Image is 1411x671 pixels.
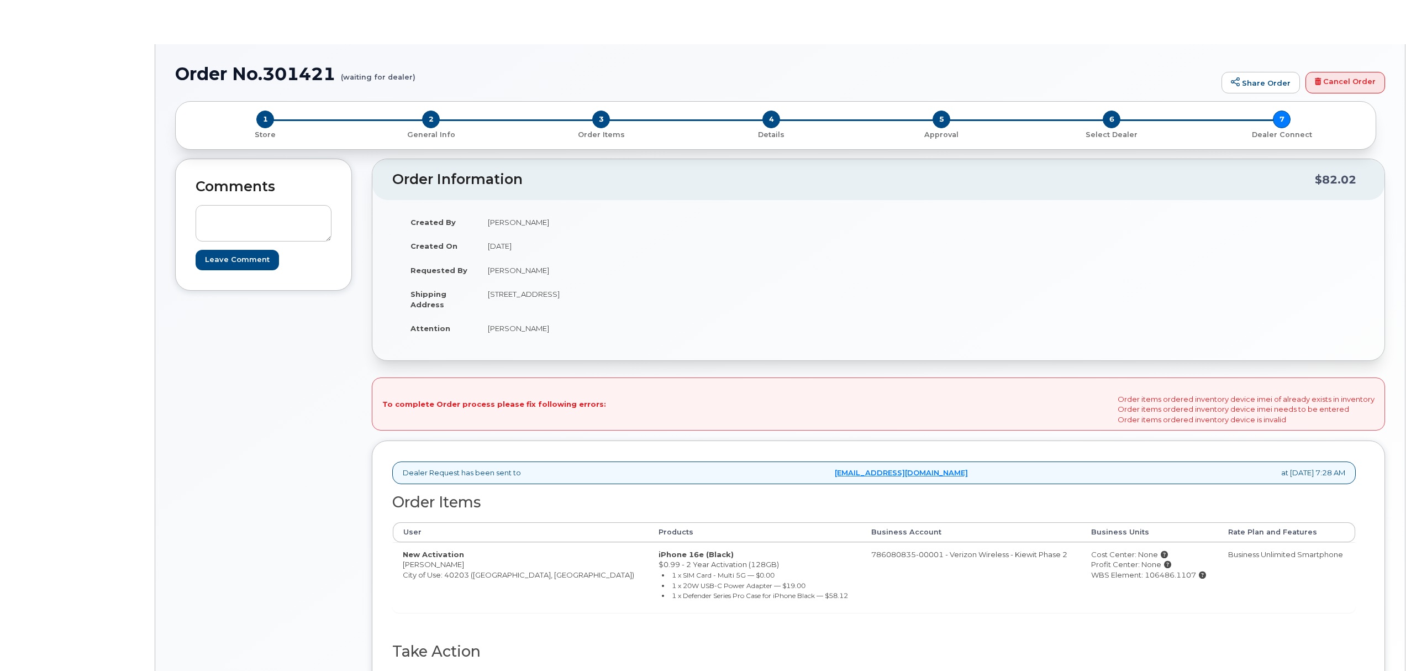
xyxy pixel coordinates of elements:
[1315,169,1356,190] div: $82.02
[256,111,274,128] span: 1
[175,64,1216,83] h1: Order No.301421
[350,130,512,140] p: General Info
[478,282,870,316] td: [STREET_ADDRESS]
[410,218,456,227] strong: Created By
[1091,570,1208,580] div: WBS Element: 106486.1107
[861,542,1081,612] td: 786080835-00001 - Verizon Wireless - Kiewit Phase 2
[1218,522,1355,542] th: Rate Plan and Features
[478,258,870,282] td: [PERSON_NAME]
[1222,72,1300,94] a: Share Order
[649,542,862,612] td: $0.99 - 2 Year Activation (128GB)
[1026,128,1197,140] a: 6 Select Dealer
[933,111,950,128] span: 5
[410,324,450,333] strong: Attention
[1091,559,1208,570] div: Profit Center: None
[1091,549,1208,560] div: Cost Center: None
[372,378,1385,431] div: Order items ordered inventory device imei of already exists in inventory Order items ordered inve...
[410,290,446,309] strong: Shipping Address
[659,550,734,559] strong: iPhone 16e (Black)
[516,128,686,140] a: 3 Order Items
[478,316,870,340] td: [PERSON_NAME]
[403,550,464,559] strong: New Activation
[478,210,870,234] td: [PERSON_NAME]
[410,242,457,250] strong: Created On
[346,128,516,140] a: 2 General Info
[1305,72,1385,94] a: Cancel Order
[861,522,1081,542] th: Business Account
[392,172,1315,187] h2: Order Information
[392,494,1356,511] h2: Order Items
[1081,522,1218,542] th: Business Units
[189,130,341,140] p: Store
[856,128,1026,140] a: 5 Approval
[392,462,1356,484] div: Dealer Request has been sent to at [DATE] 7:28 AM
[196,250,279,270] input: Leave Comment
[672,591,848,600] small: 1 x Defender Series Pro Case for iPhone Black — $58.12
[382,399,606,410] strong: To complete Order process please fix following errors:
[672,571,775,579] small: 1 x SIM Card - Multi 5G — $0.00
[686,128,856,140] a: 4 Details
[196,179,331,195] h2: Comments
[410,266,467,275] strong: Requested By
[422,111,440,128] span: 2
[592,111,610,128] span: 3
[691,130,852,140] p: Details
[185,128,346,140] a: 1 Store
[861,130,1022,140] p: Approval
[392,643,1356,660] h2: Take Action
[520,130,682,140] p: Order Items
[1031,130,1192,140] p: Select Dealer
[1218,542,1355,612] td: Business Unlimited Smartphone
[478,234,870,258] td: [DATE]
[341,64,415,81] small: (waiting for dealer)
[649,522,862,542] th: Products
[393,522,649,542] th: User
[672,581,805,590] small: 1 x 20W USB-C Power Adapter — $19.00
[393,542,649,612] td: [PERSON_NAME] City of Use: 40203 ([GEOGRAPHIC_DATA], [GEOGRAPHIC_DATA])
[762,111,780,128] span: 4
[835,468,968,478] a: [EMAIL_ADDRESS][DOMAIN_NAME]
[1103,111,1120,128] span: 6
